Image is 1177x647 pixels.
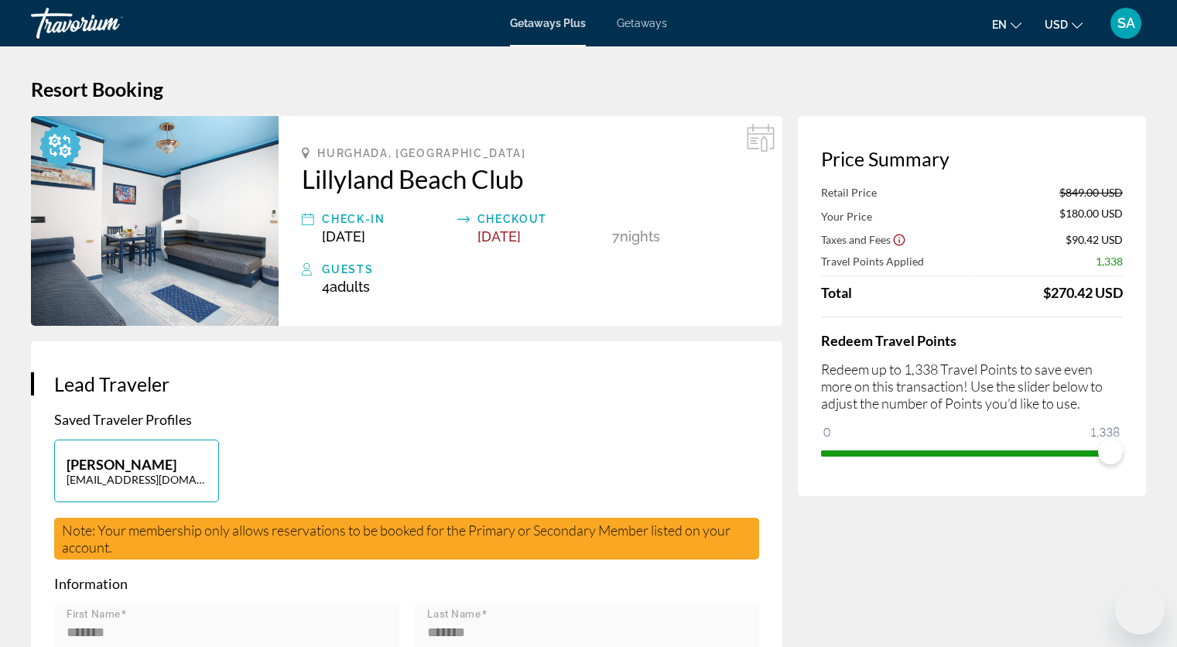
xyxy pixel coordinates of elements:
button: Change currency [1045,13,1083,36]
span: 1,338 [1087,423,1122,441]
span: 0 [821,423,833,441]
iframe: Кнопка запуска окна обмена сообщениями [1115,585,1165,635]
a: Getaways [617,17,667,29]
a: Getaways Plus [510,17,586,29]
span: Nights [620,228,660,245]
mat-label: First Name [67,608,121,621]
span: $90.42 USD [1066,233,1123,246]
h4: Redeem Travel Points [821,332,1123,349]
span: 4 [322,279,370,295]
span: Retail Price [821,186,877,199]
div: Checkout [477,210,604,228]
span: $849.00 USD [1059,186,1123,199]
button: Show Taxes and Fees breakdown [821,231,906,247]
span: Total [821,284,852,301]
span: [DATE] [322,228,365,245]
span: Note: Your membership only allows reservations to be booked for the Primary or Secondary Member l... [62,522,730,556]
div: Check-In [322,210,449,228]
span: 7 [612,228,620,245]
p: Information [54,575,759,592]
span: [DATE] [477,228,521,245]
a: Lillyland Beach Club [302,163,759,194]
button: [PERSON_NAME][EMAIL_ADDRESS][DOMAIN_NAME] [54,440,219,502]
p: Saved Traveler Profiles [54,411,759,428]
span: Taxes and Fees [821,233,891,246]
p: [EMAIL_ADDRESS][DOMAIN_NAME] [67,473,207,486]
button: Show Taxes and Fees disclaimer [892,232,906,246]
span: 1,338 [1096,255,1123,268]
a: Travorium [31,3,186,43]
span: ngx-slider [1098,440,1123,464]
span: Adults [330,279,370,295]
h3: Lead Traveler [54,372,759,395]
p: Redeem up to 1,338 Travel Points to save even more on this transaction! Use the slider below to a... [821,361,1123,412]
span: en [992,19,1007,31]
div: $270.42 USD [1043,284,1123,301]
button: Change language [992,13,1021,36]
button: User Menu [1106,7,1146,39]
span: USD [1045,19,1068,31]
p: [PERSON_NAME] [67,456,207,473]
ngx-slider: ngx-slider [821,450,1123,454]
span: Hurghada, [GEOGRAPHIC_DATA] [317,147,525,159]
mat-label: Last Name [427,608,481,621]
span: SA [1117,15,1135,31]
span: $180.00 USD [1059,207,1123,224]
div: Guests [322,260,759,279]
span: Travel Points Applied [821,255,924,268]
h1: Resort Booking [31,77,1146,101]
h3: Price Summary [821,147,1123,170]
span: Your Price [821,210,872,223]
